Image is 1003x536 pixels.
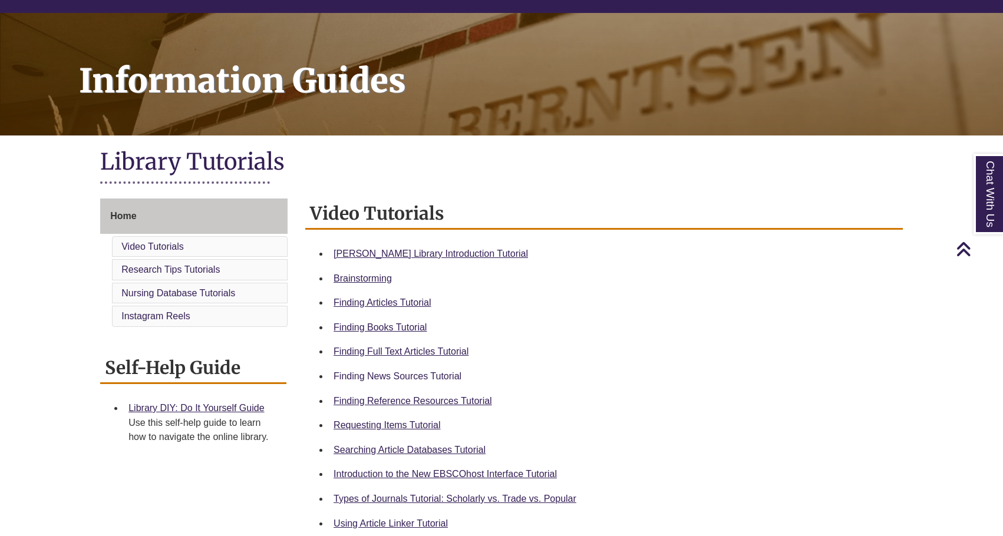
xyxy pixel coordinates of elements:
a: Introduction to the New EBSCOhost Interface Tutorial [334,469,557,479]
a: Finding Reference Resources Tutorial [334,396,492,406]
a: Nursing Database Tutorials [121,288,235,298]
a: Library DIY: Do It Yourself Guide [128,403,264,413]
a: Home [100,198,288,234]
a: Requesting Items Tutorial [334,420,440,430]
h2: Self-Help Guide [100,353,286,384]
a: Instagram Reels [121,311,190,321]
h1: Information Guides [66,13,1003,120]
a: Research Tips Tutorials [121,264,220,274]
a: Back to Top [956,241,1000,257]
a: Types of Journals Tutorial: Scholarly vs. Trade vs. Popular [334,494,576,504]
a: Searching Article Databases Tutorial [334,445,486,455]
a: Finding Full Text Articles Tutorial [334,346,468,356]
h2: Video Tutorials [305,198,903,230]
a: Finding News Sources Tutorial [334,371,461,381]
h1: Library Tutorials [100,147,903,178]
a: Finding Articles Tutorial [334,297,431,307]
a: Finding Books Tutorial [334,322,427,332]
a: [PERSON_NAME] Library Introduction Tutorial [334,249,528,259]
a: Brainstorming [334,273,392,283]
a: Video Tutorials [121,241,184,252]
span: Home [110,211,136,221]
div: Guide Page Menu [100,198,288,329]
a: Using Article Linker Tutorial [334,518,448,528]
div: Use this self-help guide to learn how to navigate the online library. [128,416,277,444]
